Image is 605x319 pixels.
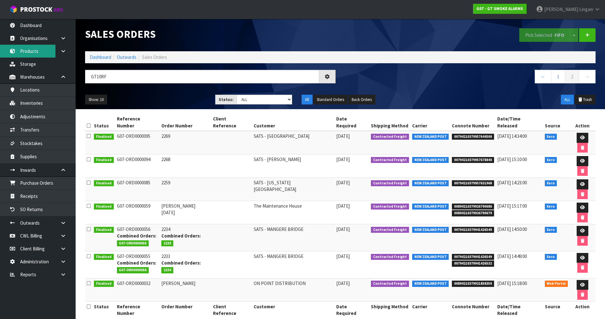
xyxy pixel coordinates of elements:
strong: G07 - GT SMOKE ALARMS [476,6,523,11]
td: G07-ORD0000094 [115,154,160,178]
th: Order Number [160,301,211,318]
span: 00794210379941426532 [452,260,494,267]
span: Contracted Freight [371,204,409,210]
th: Source [543,114,570,131]
button: Standard Orders [313,95,348,105]
span: [DATE] [336,280,350,286]
th: Reference Number [115,114,160,131]
span: [PERSON_NAME] [544,6,578,12]
span: G07-ORD0000055 [117,240,149,247]
td: The Maintenance House [252,201,335,224]
span: Sales Orders [142,54,167,60]
span: Finalised [94,157,114,163]
th: Reference Number [115,301,160,318]
th: Order Number [160,114,211,131]
span: [DATE] [336,133,350,139]
td: 2234 [160,224,211,251]
th: Customer [252,301,335,318]
span: [DATE] [336,180,350,186]
td: [PERSON_NAME] [160,278,211,301]
th: Date/Time Released [496,301,543,318]
span: NEW ZEALAND POST [412,204,449,210]
span: 2234 [161,267,173,273]
a: 1 [551,70,565,83]
span: [DATE] 14:50:00 [497,226,527,232]
td: 2268 [160,154,211,178]
td: SATS - [US_STATE][GEOGRAPHIC_DATA] [252,178,335,201]
span: 00794210379957631968 [452,180,494,187]
span: Xero [545,227,557,233]
span: [DATE] 15:18:00 [497,280,527,286]
span: Contracted Freight [371,254,409,260]
span: [DATE] [336,253,350,259]
td: 2269 [160,131,211,154]
td: SATS - [PERSON_NAME] [252,154,335,178]
img: cube-alt.png [9,5,17,13]
span: Xero [545,204,557,210]
th: Customer [252,114,335,131]
span: Xero [545,180,557,187]
span: 00794210379941426549 [452,227,494,233]
span: NEW ZEALAND POST [412,281,449,287]
span: [DATE] 14:49:00 [497,253,527,259]
td: G07-ORD0000055 [115,251,160,278]
button: Trash [574,95,596,105]
td: G07-ORD0000095 [115,131,160,154]
strong: Combined Orders: [161,260,201,266]
th: Shipping Method [369,301,411,318]
span: Contracted Freight [371,180,409,187]
span: Contracted Freight [371,157,409,163]
span: Contracted Freight [371,227,409,233]
nav: Page navigation [345,70,596,85]
td: 2233 [160,251,211,278]
span: G07-ORD0000056 [117,267,149,273]
strong: Combined Orders: [117,260,156,266]
small: WMS [54,7,63,13]
span: Xero [545,254,557,260]
span: Xero [545,157,557,163]
button: Pick Selected -FIFO [519,28,570,42]
a: → [579,70,596,83]
th: Carrier [411,114,451,131]
span: [DATE] [336,203,350,209]
h1: Sales Orders [85,28,336,40]
span: [DATE] 14:23:00 [497,180,527,186]
span: Web Portal [545,281,568,287]
button: All [302,95,313,105]
a: Dashboard [90,54,111,60]
span: [DATE] [336,226,350,232]
span: Finalised [94,281,114,287]
span: Finalised [94,227,114,233]
td: ON POINT DISTRIBUTION [252,278,335,301]
td: SATS - MANGERE BRIDGE [252,224,335,251]
th: Client Reference [211,114,252,131]
th: Source [543,301,570,318]
td: G07-ORD0000032 [115,278,160,301]
span: NEW ZEALAND POST [412,227,449,233]
th: Action [569,114,596,131]
span: 00894210379926790686 [452,204,494,210]
td: 2259 [160,178,211,201]
td: SATS - MANGERE BRIDGE [252,251,335,278]
th: Carrier [411,301,451,318]
span: [DATE] 15:17:00 [497,203,527,209]
span: Finalised [94,254,114,260]
span: 00794210379957678840 [452,157,494,163]
span: NEW ZEALAND POST [412,180,449,187]
strong: Combined Orders: [117,233,156,239]
span: [DATE] [336,156,350,162]
a: ← [535,70,551,83]
td: G07-ORD0000056 [115,224,160,251]
button: ALL [561,95,574,105]
button: Back Orders [348,95,375,105]
span: ProStock [20,5,52,14]
th: Client Reference [211,301,252,318]
button: Show: 10 [85,95,107,105]
span: 2233 [161,240,173,247]
span: [DATE] 14:34:00 [497,133,527,139]
span: Finalised [94,180,114,187]
span: 00794210379941426549 [452,254,494,260]
span: 00794210379957644500 [452,134,494,140]
td: [PERSON_NAME] [DATE] [160,201,211,224]
span: [DATE] 15:10:00 [497,156,527,162]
